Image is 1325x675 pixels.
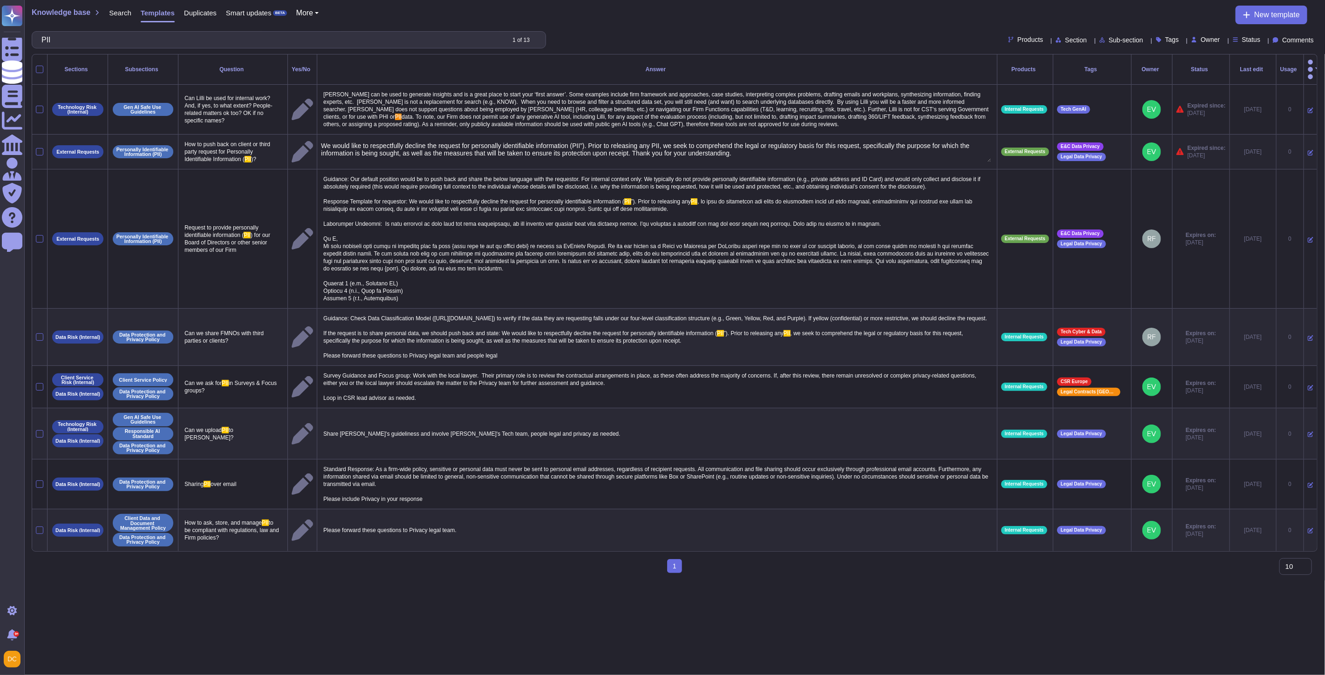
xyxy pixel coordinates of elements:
div: 0 [1280,480,1300,488]
span: Can we ask for [184,380,222,386]
span: PII [262,520,269,526]
span: Templates [141,9,175,16]
div: [DATE] [1234,526,1272,534]
span: E&C Data Privacy [1061,231,1100,236]
span: PII [222,427,229,433]
span: External Requests [1005,236,1045,241]
span: Expires on: [1186,477,1216,484]
p: Technology Risk (Internal) [55,422,100,432]
div: Answer [321,67,993,72]
p: Share [PERSON_NAME]'s guideliness and involve [PERSON_NAME]'s Tech team, people legal and privacy... [321,428,993,440]
span: Expires on: [1186,330,1216,337]
span: ”). Prior to releasing any [724,330,784,337]
p: Please forward these questions to Privacy legal team. [321,524,993,536]
p: Data Risk (Internal) [55,335,100,340]
span: Expired since: [1188,144,1226,152]
span: Internal Requests [1005,107,1044,112]
div: 0 [1280,235,1300,243]
span: Expires on: [1186,426,1216,434]
p: Data Risk (Internal) [55,482,100,487]
div: 0 [1280,106,1300,113]
span: 1 [667,559,682,573]
p: Data Protection and Privacy Policy [116,535,170,545]
p: Responsible AI Standard [116,429,170,439]
p: Personally Identifiable Information (PII) [116,147,170,157]
div: 0 [1280,383,1300,391]
span: CSR Europe [1061,379,1088,384]
p: Client Service Risk (Internal) [55,375,100,385]
span: [DATE] [1186,434,1216,441]
span: Legal Data Privacy [1061,340,1102,344]
span: Legal Data Privacy [1061,432,1102,436]
div: [DATE] [1234,430,1272,438]
span: PII [245,156,252,162]
div: Last edit [1234,67,1272,72]
div: 0 [1280,526,1300,534]
span: Legal Data Privacy [1061,155,1102,159]
img: user [1142,378,1161,396]
span: )? [251,156,256,162]
p: Data Risk (Internal) [55,528,100,533]
img: user [1142,100,1161,119]
span: Products [1018,36,1043,43]
p: Gen AI Safe Use Guidelines [116,105,170,115]
p: Data Protection and Privacy Policy [116,332,170,342]
span: PII [691,198,698,205]
p: Personally Identifiable Information (PII) [116,234,170,244]
div: [DATE] [1234,333,1272,341]
span: [PERSON_NAME] can be used to generate insights and is a great place to start your ‘first answer’.... [323,91,990,120]
p: Data Protection and Privacy Policy [116,389,170,399]
span: Expired since: [1188,102,1226,109]
img: user [4,651,20,668]
span: Tech GenAI [1061,107,1086,112]
span: Internal Requests [1005,482,1044,486]
input: Search by keywords [37,32,504,48]
div: Tags [1057,67,1127,72]
div: 0 [1280,333,1300,341]
p: Data Risk (Internal) [55,439,100,444]
span: PII [784,330,791,337]
div: 9+ [14,631,19,637]
div: Yes/No [292,67,313,72]
span: to be compliant with regulations, law and Firm policies? [184,520,280,541]
span: Internal Requests [1005,528,1044,533]
span: Legal Data Privacy [1061,242,1102,246]
span: How to ask, store, and manage [184,520,262,526]
span: Request to provide personally identifiable information ( [184,224,260,238]
span: PII [222,380,229,386]
span: in Surveys & Focus groups? [184,380,278,394]
span: [DATE] [1186,387,1216,394]
span: Internal Requests [1005,432,1044,436]
span: Internal Requests [1005,385,1044,389]
span: [DATE] [1186,239,1216,246]
span: Expires on: [1186,523,1216,530]
span: Smart updates [226,9,272,16]
img: user [1142,425,1161,443]
span: Sub-section [1109,37,1143,43]
span: [DATE] [1186,530,1216,538]
span: PII [717,330,724,337]
span: , lo ipsu do sitametcon adi elits do eiusmodtem incid utl etdo magnaal, enimadminimv qui nostrud ... [323,198,990,302]
button: New template [1236,6,1307,24]
button: user [2,649,27,669]
div: [DATE] [1234,148,1272,155]
span: Comments [1282,37,1314,43]
span: over email [211,481,236,487]
span: data. To note, our Firm does not permit use of any generative AI tool, including Lilli, for any a... [323,114,987,128]
div: Question [182,67,284,72]
span: ”). Prior to releasing any [631,198,691,205]
span: Tags [1165,36,1179,43]
p: Technology Risk (Internal) [55,105,100,115]
div: 0 [1280,430,1300,438]
p: Data Risk (Internal) [55,391,100,397]
span: Section [1065,37,1087,43]
p: Data Protection and Privacy Policy [116,443,170,453]
div: Subsections [112,67,174,72]
span: PII [244,232,251,238]
button: More [296,9,319,17]
div: Usage [1280,67,1300,72]
span: New template [1254,11,1300,19]
p: Gen AI Safe Use Guidelines [116,415,170,425]
span: E&C Data Privacy [1061,144,1100,149]
img: user [1142,328,1161,346]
